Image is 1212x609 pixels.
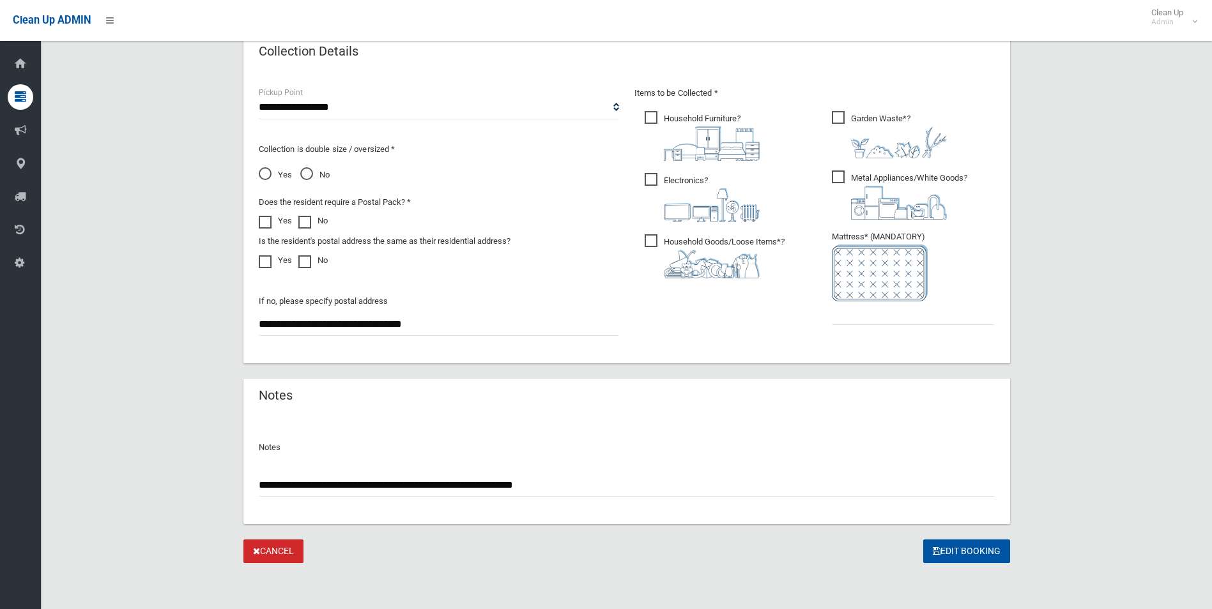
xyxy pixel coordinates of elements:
i: ? [664,237,785,278]
span: Household Goods/Loose Items* [645,234,785,278]
a: Cancel [243,539,303,563]
span: Yes [259,167,292,183]
img: e7408bece873d2c1783593a074e5cb2f.png [832,244,928,301]
span: Clean Up ADMIN [13,14,91,26]
span: Garden Waste* [832,111,947,158]
i: ? [664,114,760,161]
i: ? [851,114,947,158]
header: Collection Details [243,39,374,64]
span: Electronics [645,173,760,222]
span: Metal Appliances/White Goods [832,170,967,220]
img: aa9efdbe659d29b613fca23ba79d85cb.png [664,126,760,161]
p: Notes [259,440,995,455]
img: 36c1b0289cb1767239cdd3de9e694f19.png [851,186,947,220]
span: Household Furniture [645,111,760,161]
span: No [300,167,330,183]
p: Items to be Collected * [634,86,995,101]
span: Clean Up [1145,8,1196,27]
label: No [298,253,328,268]
img: 4fd8a5c772b2c999c83690221e5242e0.png [851,126,947,158]
button: Edit Booking [923,539,1010,563]
span: Mattress* (MANDATORY) [832,232,995,301]
small: Admin [1151,17,1183,27]
header: Notes [243,383,308,408]
label: No [298,213,328,229]
label: Is the resident's postal address the same as their residential address? [259,234,510,249]
i: ? [664,176,760,222]
img: b13cc3517677393f34c0a387616ef184.png [664,250,760,278]
i: ? [851,173,967,220]
label: Yes [259,213,292,229]
label: Does the resident require a Postal Pack? * [259,195,411,210]
p: Collection is double size / oversized * [259,142,619,157]
img: 394712a680b73dbc3d2a6a3a7ffe5a07.png [664,188,760,222]
label: Yes [259,253,292,268]
label: If no, please specify postal address [259,294,388,309]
